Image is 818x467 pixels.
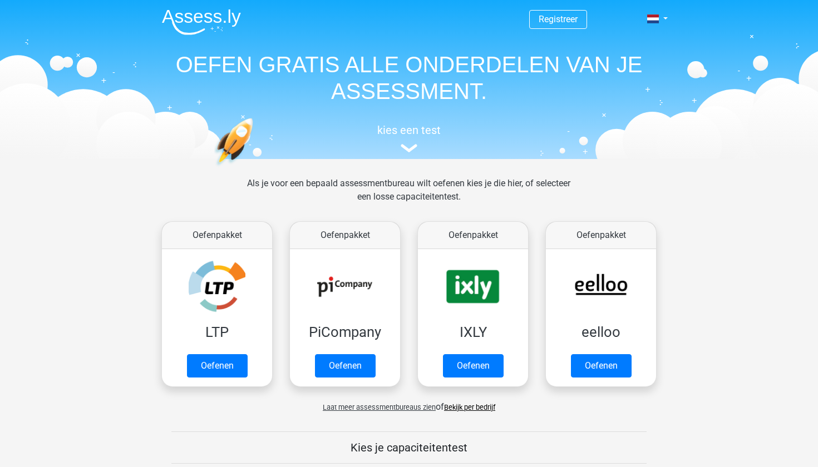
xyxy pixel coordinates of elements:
[153,51,665,105] h1: OEFEN GRATIS ALLE ONDERDELEN VAN JE ASSESSMENT.
[153,123,665,153] a: kies een test
[153,391,665,414] div: of
[171,441,647,454] h5: Kies je capaciteitentest
[401,144,417,152] img: assessment
[315,354,376,377] a: Oefenen
[238,177,579,217] div: Als je voor een bepaald assessmentbureau wilt oefenen kies je die hier, of selecteer een losse ca...
[162,9,241,35] img: Assessly
[214,118,296,218] img: oefenen
[443,354,504,377] a: Oefenen
[323,403,436,411] span: Laat meer assessmentbureaus zien
[444,403,495,411] a: Bekijk per bedrijf
[571,354,632,377] a: Oefenen
[187,354,248,377] a: Oefenen
[539,14,578,24] a: Registreer
[153,123,665,137] h5: kies een test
